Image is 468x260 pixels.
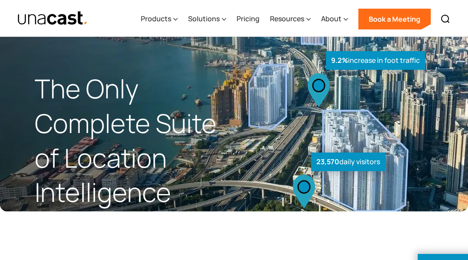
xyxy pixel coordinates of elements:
[358,9,431,29] a: Book a Meeting
[270,1,311,37] div: Resources
[188,13,220,24] div: Solutions
[141,1,178,37] div: Products
[17,11,88,26] a: home
[270,13,304,24] div: Resources
[321,13,341,24] div: About
[331,55,348,65] strong: 9.2%
[17,11,88,26] img: Unacast text logo
[316,157,339,166] strong: 23,570
[237,1,260,37] a: Pricing
[311,153,385,171] div: daily visitors
[141,13,171,24] div: Products
[326,51,425,70] div: increase in foot traffic
[440,14,451,24] img: Search icon
[188,1,226,37] div: Solutions
[35,71,234,244] h1: The Only Complete Suite of Location Intelligence Solutions
[321,1,348,37] div: About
